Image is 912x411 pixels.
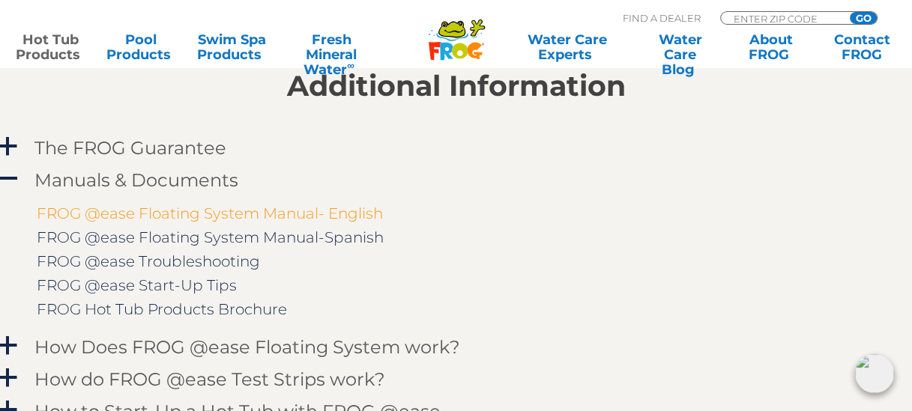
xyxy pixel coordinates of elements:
h4: The FROG Guarantee [34,138,226,158]
a: FROG Hot Tub Products Brochure [37,300,287,318]
sup: ∞ [347,59,354,71]
input: GO [850,12,877,24]
p: Find A Dealer [623,11,701,25]
a: AboutFROG [736,32,806,62]
input: Zip Code Form [732,12,833,25]
a: Swim SpaProducts [196,32,267,62]
a: FROG @ease Start-Up Tips [37,276,237,294]
a: FROG @ease Floating System Manual-Spanish [37,228,384,246]
a: Fresh MineralWater∞ [287,32,375,62]
h4: Manuals & Documents [34,170,238,190]
h4: How do FROG @ease Test Strips work? [34,369,385,389]
a: FROG @ease Floating System Manual- English [37,204,383,222]
a: FROG @ease Troubleshooting [37,252,260,270]
h4: How Does FROG @ease Floating System work? [34,337,460,357]
a: ContactFROG [827,32,897,62]
a: Hot TubProducts [15,32,85,62]
img: openIcon [855,354,894,393]
a: Water CareExperts [510,32,625,62]
a: PoolProducts [106,32,176,62]
a: Water CareBlog [645,32,716,62]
